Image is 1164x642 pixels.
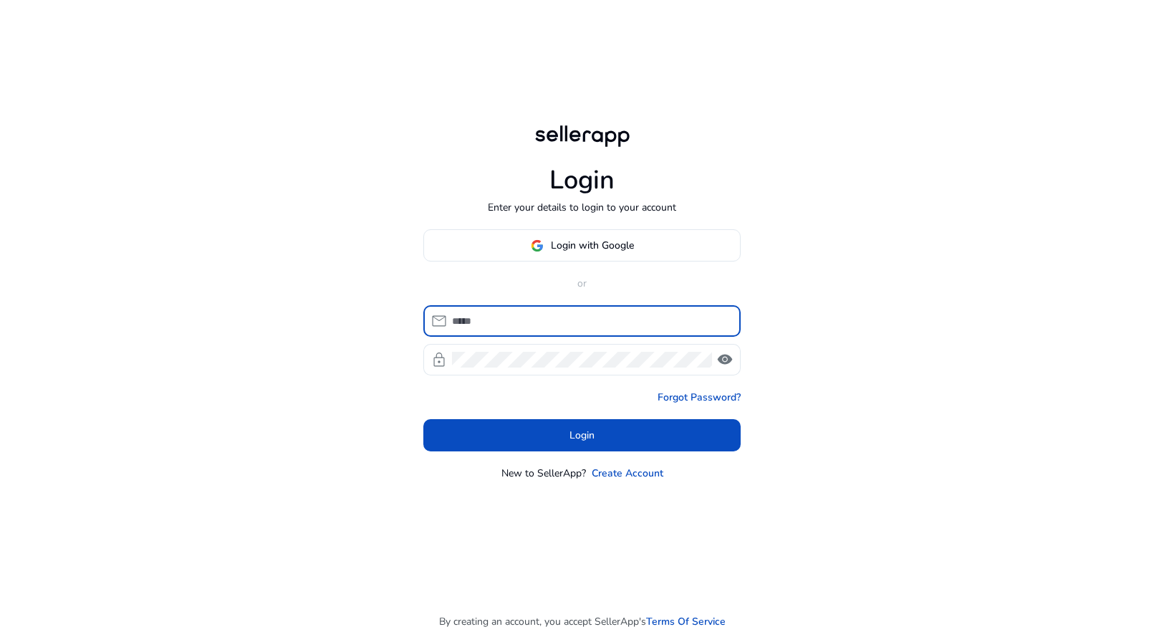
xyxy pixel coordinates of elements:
[531,239,544,252] img: google-logo.svg
[501,466,586,481] p: New to SellerApp?
[423,276,741,291] p: or
[551,238,634,253] span: Login with Google
[431,312,448,330] span: mail
[431,351,448,368] span: lock
[646,614,726,629] a: Terms Of Service
[592,466,663,481] a: Create Account
[658,390,741,405] a: Forgot Password?
[423,229,741,262] button: Login with Google
[549,165,615,196] h1: Login
[423,419,741,451] button: Login
[488,200,676,215] p: Enter your details to login to your account
[569,428,595,443] span: Login
[716,351,733,368] span: visibility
